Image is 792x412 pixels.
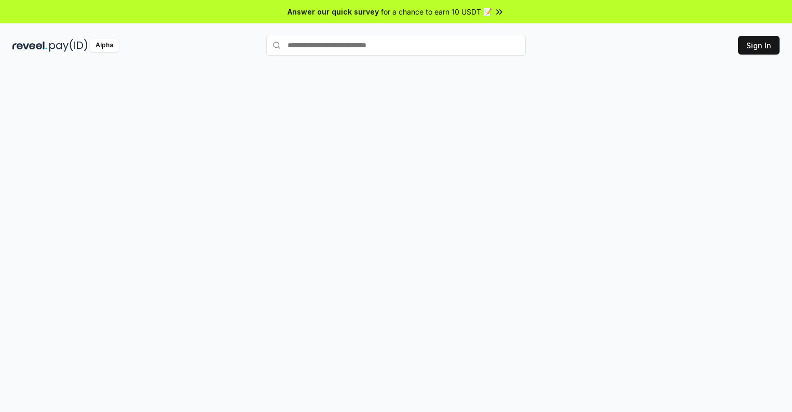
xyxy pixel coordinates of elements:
[90,39,119,52] div: Alpha
[381,6,492,17] span: for a chance to earn 10 USDT 📝
[12,39,47,52] img: reveel_dark
[738,36,780,55] button: Sign In
[49,39,88,52] img: pay_id
[288,6,379,17] span: Answer our quick survey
